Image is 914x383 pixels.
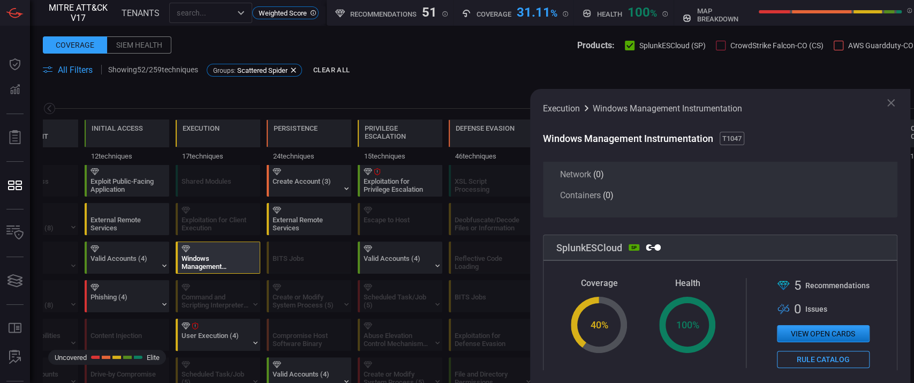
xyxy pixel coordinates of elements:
[625,40,705,50] button: SplunkESCloud (SP)
[358,242,442,274] div: T1078: Valid Accounts
[456,124,515,132] div: Defense Evasion
[639,41,705,50] span: SplunkESCloud (SP)
[85,119,169,164] div: TA0001: Initial Access
[85,242,169,274] div: T1078: Valid Accounts
[213,67,236,74] span: Groups :
[358,119,442,164] div: TA0004: Privilege Escalation
[422,5,437,18] div: 51
[571,297,627,353] div: 40 %
[107,36,171,54] div: Siem Health
[49,3,108,23] span: MITRE ATT&CK V17
[207,64,302,77] div: Groups:Scattered Spider
[90,293,157,309] div: Phishing (4)
[176,147,260,164] div: 17 techniques
[176,319,260,351] div: T1204: User Execution
[172,6,231,19] input: search...
[90,216,157,232] div: External Remote Services
[85,147,169,164] div: 12 techniques
[43,65,93,75] button: All Filters
[720,132,744,145] span: T1047
[311,62,352,79] button: Clear All
[580,278,617,288] span: Coverage
[364,254,430,271] div: Valid Accounts (4)
[90,177,157,193] div: Exploit Public-Facing Application
[543,103,580,114] span: Execution
[449,147,533,164] div: 46 techniques
[233,5,248,20] button: Open
[183,124,220,132] div: Execution
[85,280,169,312] div: T1566: Phishing
[650,7,657,19] span: %
[182,332,248,348] div: User Execution (4)
[716,40,823,50] button: CrowdStrike Falcon-CO (CS)
[267,203,351,235] div: T1133: External Remote Services
[252,6,319,19] div: Weighted Score
[267,164,351,197] div: T1136: Create Account
[794,302,801,317] span: 0
[85,164,169,197] div: T1190: Exploit Public-Facing Application
[147,354,160,362] span: Elite
[176,119,260,164] div: TA0002: Execution
[273,177,339,193] div: Create Account (3)
[794,278,801,293] span: 5
[358,164,442,197] div: T1068: Exploitation for Privilege Escalation
[593,169,604,179] span: ( 0 )
[603,190,614,200] span: ( 0 )
[43,36,107,54] div: Coverage
[255,9,311,17] span: Weighted Score
[597,10,622,18] h5: Health
[364,177,430,193] div: Exploitation for Privilege Escalation
[550,7,557,19] span: %
[2,51,28,77] button: Dashboard
[274,124,318,132] div: Persistence
[659,297,715,353] div: 100 %
[477,10,511,18] h5: Coverage
[2,268,28,294] button: Cards
[365,124,435,140] div: Privilege Escalation
[629,244,639,251] div: SP
[517,5,557,18] div: 31.11
[805,281,870,290] span: Recommendation s
[2,220,28,246] button: Inventory
[92,124,143,132] div: Initial Access
[560,169,591,179] span: Network
[675,278,700,288] span: Health
[697,7,753,23] h5: map breakdown
[58,65,93,75] span: All Filters
[108,65,198,74] p: Showing 52 / 259 techniques
[730,41,823,50] span: CrowdStrike Falcon-CO (CS)
[543,133,715,144] span: Windows Management Instrumentation
[2,77,28,103] button: Detections
[593,103,742,114] span: Windows Management Instrumentation
[777,351,870,368] button: Rule Catalog
[628,5,657,18] div: 100
[350,10,417,18] h5: Recommendations
[182,254,248,271] div: Windows Management Instrumentation
[237,66,288,74] span: Scattered Spider
[805,305,827,313] span: Issue s
[273,216,339,232] div: External Remote Services
[55,354,87,362] span: Uncovered
[2,344,28,370] button: ALERT ANALYSIS
[560,190,601,200] span: Containers
[85,203,169,235] div: T1133: External Remote Services
[449,119,533,164] div: TA0005: Defense Evasion
[577,40,614,50] span: Products:
[777,325,870,342] button: View open cards
[543,235,897,260] div: SplunkESCloud
[267,147,351,164] div: 24 techniques
[2,125,28,151] button: Reports
[2,172,28,198] button: MITRE - Detection Posture
[358,147,442,164] div: 15 techniques
[90,254,157,271] div: Valid Accounts (4)
[122,8,160,18] span: TENANTS
[176,242,260,274] div: T1047: Windows Management Instrumentation
[267,119,351,164] div: TA0003: Persistence
[2,316,28,341] button: Rule Catalog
